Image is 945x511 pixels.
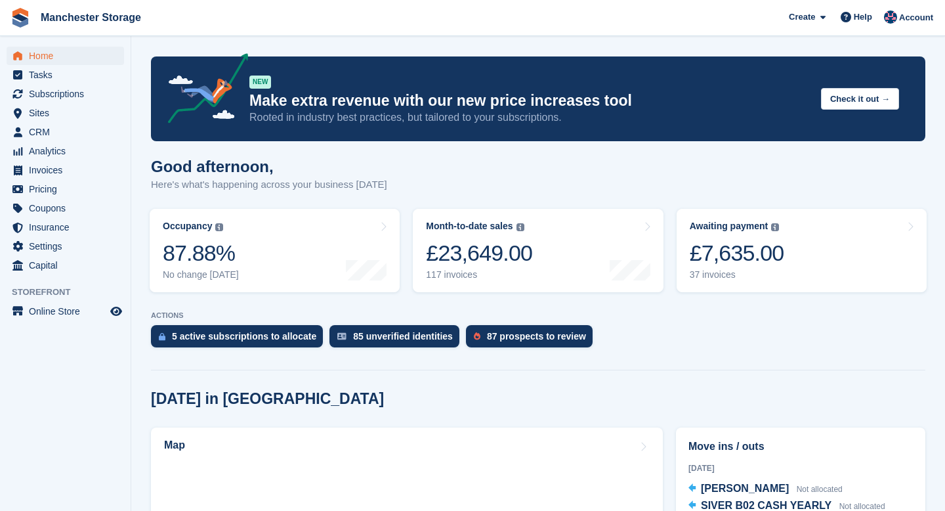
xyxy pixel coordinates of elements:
[899,11,933,24] span: Account
[151,177,387,192] p: Here's what's happening across your business [DATE]
[7,218,124,236] a: menu
[690,221,768,232] div: Awaiting payment
[854,11,872,24] span: Help
[426,269,532,280] div: 117 invoices
[29,66,108,84] span: Tasks
[151,325,329,354] a: 5 active subscriptions to allocate
[29,85,108,103] span: Subscriptions
[29,199,108,217] span: Coupons
[163,240,239,267] div: 87.88%
[29,47,108,65] span: Home
[688,462,913,474] div: [DATE]
[426,221,513,232] div: Month-to-date sales
[29,237,108,255] span: Settings
[821,88,899,110] button: Check it out →
[172,331,316,342] div: 5 active subscriptions to allocate
[29,302,108,321] span: Online Store
[163,221,212,232] div: Occupancy
[29,180,108,198] span: Pricing
[29,104,108,122] span: Sites
[688,481,843,498] a: [PERSON_NAME] Not allocated
[249,110,810,125] p: Rooted in industry best practices, but tailored to your subscriptions.
[466,325,599,354] a: 87 prospects to review
[151,390,384,408] h2: [DATE] in [GEOGRAPHIC_DATA]
[150,209,400,292] a: Occupancy 87.88% No change [DATE]
[797,485,843,494] span: Not allocated
[29,256,108,275] span: Capital
[7,256,124,275] a: menu
[151,311,925,320] p: ACTIONS
[7,161,124,179] a: menu
[7,199,124,217] a: menu
[35,7,146,28] a: Manchester Storage
[29,161,108,179] span: Invoices
[7,47,124,65] a: menu
[7,123,124,141] a: menu
[163,269,239,280] div: No change [DATE]
[337,332,346,340] img: verify_identity-adf6edd0f0f0b5bbfe63781bf79b02c33cf7c696d77639b501bdc392416b5a36.svg
[159,332,165,341] img: active_subscription_to_allocate_icon-d502201f5373d7db506a760aba3b589e785aa758c864c3986d89f69b8ff3...
[474,332,480,340] img: prospect-51fa495bee0391a8d652442698ab0144808aea92771e9ea1ae160a38d050c398.svg
[701,483,789,494] span: [PERSON_NAME]
[29,142,108,160] span: Analytics
[353,331,453,342] div: 85 unverified identities
[839,502,885,511] span: Not allocated
[688,439,913,455] h2: Move ins / outs
[157,53,249,128] img: price-adjustments-announcement-icon-8257ccfd72463d97f412b2fc003d46551f7dbcb40ab6d574587a9cd5c0d94...
[249,76,271,89] div: NEW
[329,325,466,354] a: 85 unverified identities
[677,209,927,292] a: Awaiting payment £7,635.00 37 invoices
[701,500,831,511] span: SIVER B02 CASH YEARLY
[249,91,810,110] p: Make extra revenue with our new price increases tool
[12,286,131,299] span: Storefront
[7,104,124,122] a: menu
[690,269,784,280] div: 37 invoices
[151,158,387,175] h1: Good afternoon,
[7,85,124,103] a: menu
[7,302,124,321] a: menu
[7,180,124,198] a: menu
[7,237,124,255] a: menu
[516,223,524,231] img: icon-info-grey-7440780725fd019a000dd9b08b2336e03edf1995a4989e88bcd33f0948082b44.svg
[771,223,779,231] img: icon-info-grey-7440780725fd019a000dd9b08b2336e03edf1995a4989e88bcd33f0948082b44.svg
[29,218,108,236] span: Insurance
[10,8,30,28] img: stora-icon-8386f47178a22dfd0bd8f6a31ec36ba5ce8667c1dd55bd0f319d3a0aa187defe.svg
[690,240,784,267] div: £7,635.00
[413,209,663,292] a: Month-to-date sales £23,649.00 117 invoices
[29,123,108,141] span: CRM
[7,66,124,84] a: menu
[108,303,124,319] a: Preview store
[7,142,124,160] a: menu
[487,331,586,342] div: 87 prospects to review
[426,240,532,267] div: £23,649.00
[215,223,223,231] img: icon-info-grey-7440780725fd019a000dd9b08b2336e03edf1995a4989e88bcd33f0948082b44.svg
[789,11,815,24] span: Create
[164,439,185,451] h2: Map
